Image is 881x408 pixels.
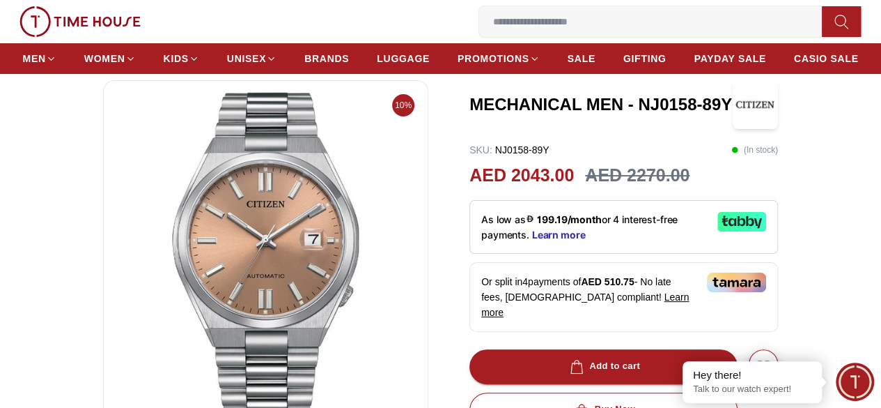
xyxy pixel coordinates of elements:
span: MEN [23,52,46,66]
a: MEN [23,46,56,71]
a: BRANDS [304,46,349,71]
span: SALE [568,52,595,66]
a: SALE [568,46,595,71]
img: ... [20,6,141,37]
div: Hey there! [693,368,811,382]
a: PAYDAY SALE [694,46,765,71]
span: Learn more [481,292,689,318]
p: Talk to our watch expert! [693,384,811,395]
span: KIDS [164,52,189,66]
a: WOMEN [84,46,136,71]
span: AED 510.75 [581,276,634,287]
span: BRANDS [304,52,349,66]
span: GIFTING [623,52,666,66]
a: CASIO SALE [794,46,859,71]
a: KIDS [164,46,199,71]
span: PROMOTIONS [458,52,529,66]
span: LUGGAGE [377,52,430,66]
span: WOMEN [84,52,125,66]
p: ( In stock ) [731,143,778,157]
h3: AED 2270.00 [585,163,689,189]
a: PROMOTIONS [458,46,540,71]
img: MECHANICAL MEN - NJ0158-89Y [733,80,778,129]
a: UNISEX [227,46,276,71]
span: SKU : [469,144,492,156]
a: GIFTING [623,46,666,71]
a: LUGGAGE [377,46,430,71]
span: PAYDAY SALE [694,52,765,66]
span: UNISEX [227,52,266,66]
div: Chat Widget [836,363,874,401]
span: 10% [392,94,414,116]
p: NJ0158-89Y [469,143,549,157]
h3: MECHANICAL MEN - NJ0158-89Y [469,93,733,116]
button: Add to cart [469,349,738,384]
img: Tamara [707,273,766,292]
div: Or split in 4 payments of - No late fees, [DEMOGRAPHIC_DATA] compliant! [469,262,778,332]
h2: AED 2043.00 [469,163,574,189]
div: Add to cart [567,358,640,375]
span: CASIO SALE [794,52,859,66]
